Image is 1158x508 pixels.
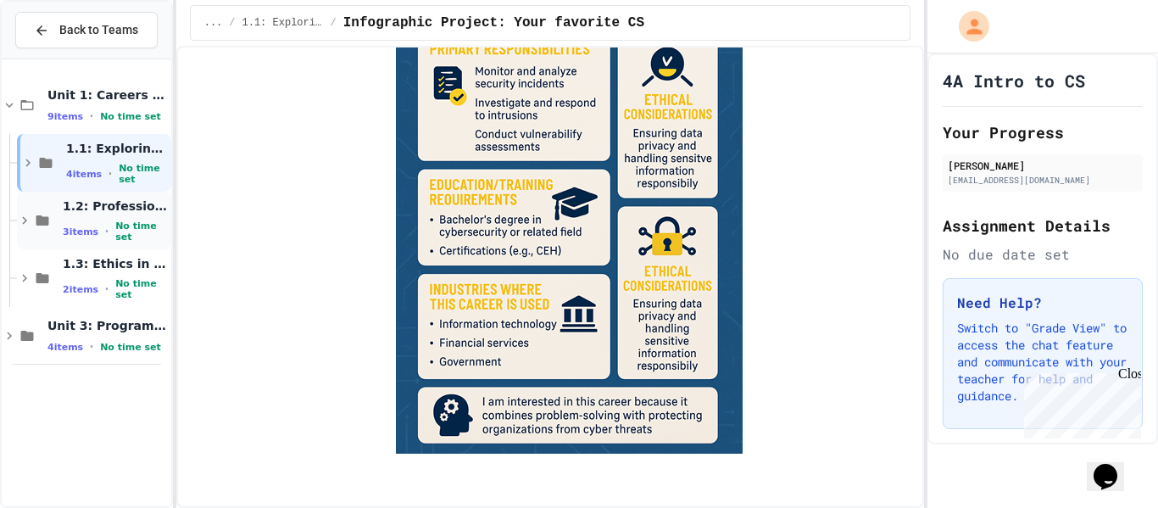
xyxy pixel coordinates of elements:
span: / [331,16,337,30]
span: No time set [100,342,161,353]
span: Unit 1: Careers & Professionalism [47,87,168,103]
span: Infographic Project: Your favorite CS [343,13,644,33]
span: No time set [119,163,168,185]
span: 1.1: Exploring CS Careers [66,141,168,156]
span: Back to Teams [59,21,138,39]
span: • [90,109,93,123]
span: • [109,167,112,181]
span: Unit 3: Programming Fundamentals [47,318,168,333]
span: 4 items [66,169,102,180]
span: 1.2: Professional Communication [63,198,168,214]
span: 1.1: Exploring CS Careers [242,16,324,30]
span: • [90,340,93,354]
div: Chat with us now!Close [7,7,117,108]
div: [PERSON_NAME] [948,158,1138,173]
span: 1.3: Ethics in Computing [63,256,168,271]
span: ... [204,16,223,30]
span: • [105,282,109,296]
div: No due date set [943,244,1143,265]
span: No time set [115,221,168,243]
h1: 4A Intro to CS [943,69,1085,92]
span: / [229,16,235,30]
iframe: chat widget [1087,440,1141,491]
iframe: chat widget [1017,366,1141,438]
h2: Your Progress [943,120,1143,144]
p: Switch to "Grade View" to access the chat feature and communicate with your teacher for help and ... [957,320,1128,405]
span: 3 items [63,226,98,237]
div: [EMAIL_ADDRESS][DOMAIN_NAME] [948,174,1138,187]
span: • [105,225,109,238]
button: Back to Teams [15,12,158,48]
span: 4 items [47,342,83,353]
span: No time set [100,111,161,122]
div: My Account [941,7,994,46]
span: No time set [115,278,168,300]
h2: Assignment Details [943,214,1143,237]
h3: Need Help? [957,293,1128,313]
span: 2 items [63,284,98,295]
span: 9 items [47,111,83,122]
